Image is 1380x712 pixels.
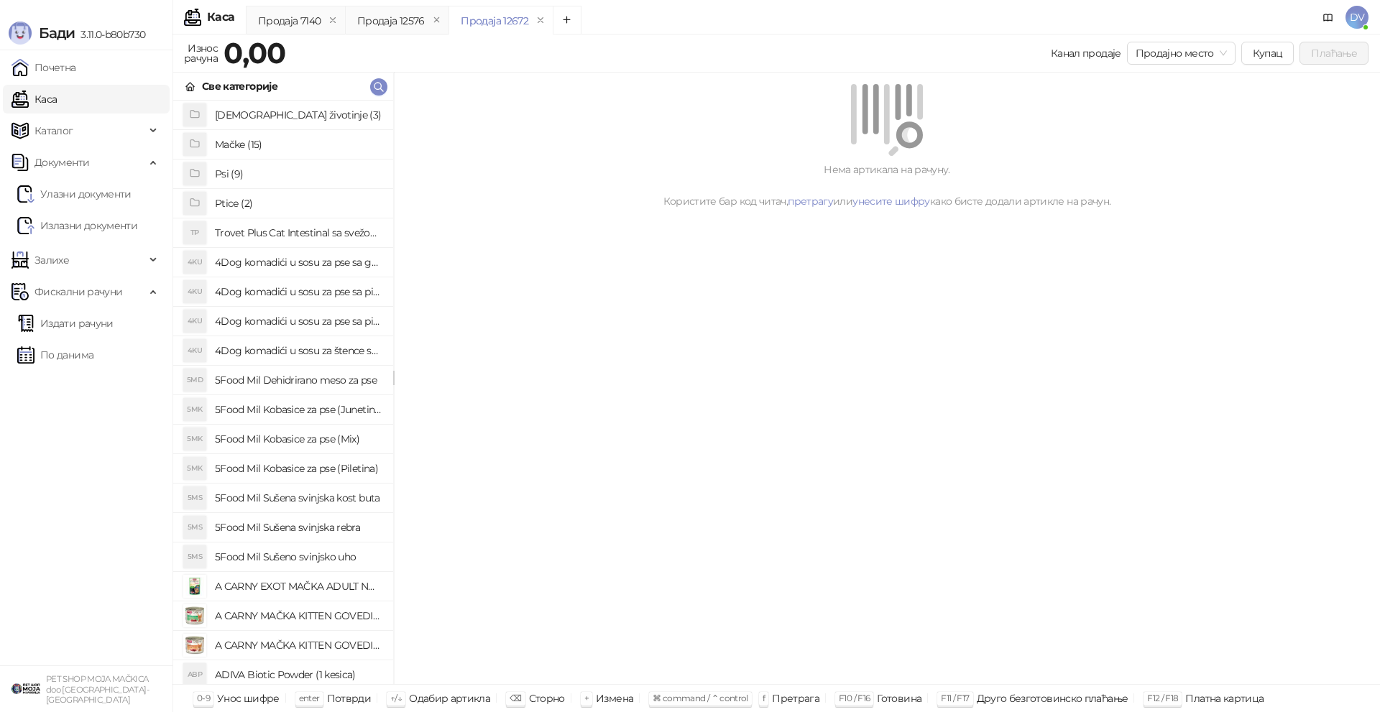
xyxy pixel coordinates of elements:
[529,689,565,708] div: Сторно
[215,103,382,126] h4: [DEMOGRAPHIC_DATA] životinje (3)
[34,246,69,274] span: Залихе
[215,604,382,627] h4: A CARNY MAČKA KITTEN GOVEDINA,PILETINA I ZEC 200g
[183,310,206,333] div: 4KU
[1241,42,1294,65] button: Купац
[584,693,589,703] span: +
[409,689,490,708] div: Одабир артикла
[11,85,57,114] a: Каса
[215,457,382,480] h4: 5Food Mil Kobasice za pse (Piletina)
[390,693,402,703] span: ↑/↓
[428,14,446,27] button: remove
[215,310,382,333] h4: 4Dog komadići u sosu za pse sa piletinom i govedinom (4x100g)
[596,689,633,708] div: Измена
[197,693,210,703] span: 0-9
[215,545,382,568] h4: 5Food Mil Sušeno svinjsko uho
[34,148,89,177] span: Документи
[215,486,382,509] h4: 5Food Mil Sušena svinjska kost buta
[1299,42,1368,65] button: Плаћање
[183,427,206,450] div: 5MK
[39,24,75,42] span: Бади
[772,689,819,708] div: Претрага
[183,575,206,598] img: Slika
[941,693,969,703] span: F11 / F17
[183,280,206,303] div: 4KU
[1147,693,1178,703] span: F12 / F18
[75,28,145,41] span: 3.11.0-b80b730
[224,35,285,70] strong: 0,00
[17,309,114,338] a: Издати рачуни
[183,663,206,686] div: ABP
[531,14,550,27] button: remove
[763,693,765,703] span: f
[215,634,382,657] h4: A CARNY MAČKA KITTEN GOVEDINA,TELETINA I PILETINA 200g
[17,211,137,240] a: Излазни документи
[202,78,277,94] div: Све категорије
[1317,6,1340,29] a: Документација
[215,427,382,450] h4: 5Food Mil Kobasice za pse (Mix)
[17,341,93,369] a: По данима
[258,13,321,29] div: Продаја 7140
[215,221,382,244] h4: Trovet Plus Cat Intestinal sa svežom ribom (85g)
[977,689,1128,708] div: Друго безготовинско плаћање
[215,280,382,303] h4: 4Dog komadići u sosu za pse sa piletinom (100g)
[461,13,528,29] div: Продаја 12672
[183,398,206,421] div: 5MK
[217,689,280,708] div: Унос шифре
[357,13,425,29] div: Продаја 12576
[510,693,521,703] span: ⌫
[215,516,382,539] h4: 5Food Mil Sušena svinjska rebra
[183,221,206,244] div: TP
[34,116,73,145] span: Каталог
[1136,42,1227,64] span: Продајно место
[877,689,921,708] div: Готовина
[173,101,393,684] div: grid
[207,11,234,23] div: Каса
[1345,6,1368,29] span: DV
[183,516,206,539] div: 5MS
[215,251,382,274] h4: 4Dog komadići u sosu za pse sa govedinom (100g)
[183,634,206,657] img: Slika
[653,693,748,703] span: ⌘ command / ⌃ control
[215,192,382,215] h4: Ptice (2)
[1051,45,1121,61] div: Канал продаје
[411,162,1363,209] div: Нема артикала на рачуну. Користите бар код читач, или како бисте додали артикле на рачун.
[215,663,382,686] h4: ADIVA Biotic Powder (1 kesica)
[183,369,206,392] div: 5MD
[11,675,40,703] img: 64x64-companyLogo-9f44b8df-f022-41eb-b7d6-300ad218de09.png
[299,693,320,703] span: enter
[34,277,122,306] span: Фискални рачуни
[46,674,149,705] small: PET SHOP MOJA MAČKICA doo [GEOGRAPHIC_DATA]-[GEOGRAPHIC_DATA]
[11,53,76,82] a: Почетна
[323,14,342,27] button: remove
[183,486,206,509] div: 5MS
[852,195,930,208] a: унесите шифру
[183,457,206,480] div: 5MK
[327,689,372,708] div: Потврди
[183,545,206,568] div: 5MS
[215,133,382,156] h4: Mačke (15)
[215,575,382,598] h4: A CARNY EXOT MAČKA ADULT NOJ 85g
[215,398,382,421] h4: 5Food Mil Kobasice za pse (Junetina)
[181,39,221,68] div: Износ рачуна
[183,604,206,627] img: Slika
[9,22,32,45] img: Logo
[839,693,870,703] span: F10 / F16
[183,339,206,362] div: 4KU
[183,251,206,274] div: 4KU
[215,369,382,392] h4: 5Food Mil Dehidrirano meso za pse
[553,6,581,34] button: Add tab
[215,162,382,185] h4: Psi (9)
[1185,689,1264,708] div: Платна картица
[788,195,833,208] a: претрагу
[215,339,382,362] h4: 4Dog komadići u sosu za štence sa piletinom (100g)
[17,180,132,208] a: Ulazni dokumentiУлазни документи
